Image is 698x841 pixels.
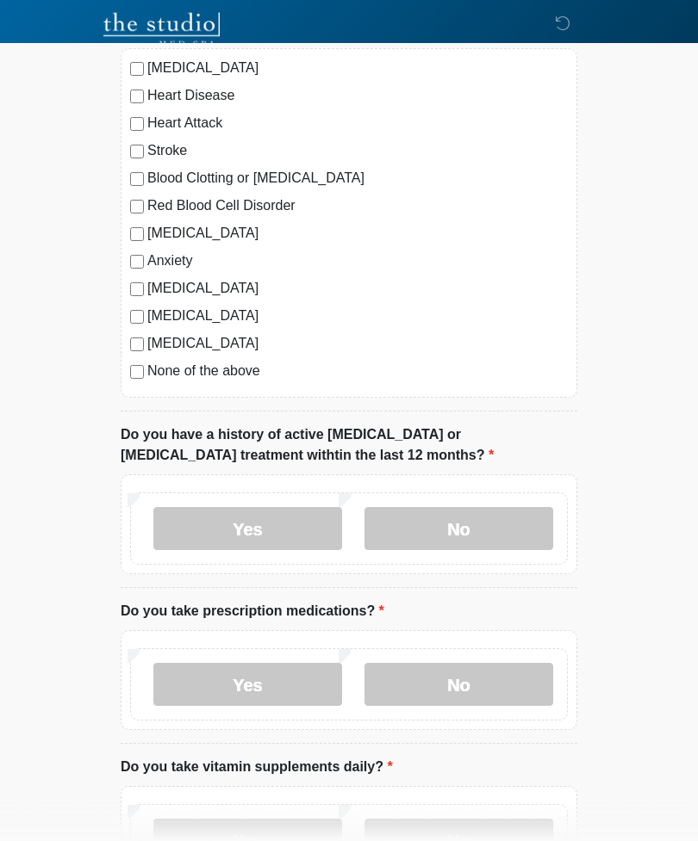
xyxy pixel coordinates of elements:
label: None of the above [147,362,568,382]
input: Heart Attack [130,118,144,132]
label: Red Blood Cell Disorder [147,196,568,217]
input: [MEDICAL_DATA] [130,338,144,352]
label: Yes [153,664,342,707]
input: Stroke [130,145,144,159]
label: Heart Disease [147,86,568,107]
label: [MEDICAL_DATA] [147,59,568,79]
label: [MEDICAL_DATA] [147,224,568,244]
input: Anxiety [130,256,144,269]
label: Do you have a history of active [MEDICAL_DATA] or [MEDICAL_DATA] treatment withtin the last 12 mo... [121,425,577,467]
label: [MEDICAL_DATA] [147,306,568,327]
input: [MEDICAL_DATA] [130,228,144,242]
input: [MEDICAL_DATA] [130,63,144,77]
label: No [365,508,553,551]
input: [MEDICAL_DATA] [130,311,144,325]
label: No [365,664,553,707]
label: Anxiety [147,251,568,272]
input: [MEDICAL_DATA] [130,283,144,297]
label: Yes [153,508,342,551]
input: Blood Clotting or [MEDICAL_DATA] [130,173,144,187]
label: [MEDICAL_DATA] [147,334,568,355]
input: None of the above [130,366,144,380]
label: [MEDICAL_DATA] [147,279,568,300]
label: Do you take vitamin supplements daily? [121,758,393,778]
label: Blood Clotting or [MEDICAL_DATA] [147,169,568,189]
input: Heart Disease [130,90,144,104]
label: Do you take prescription medications? [121,602,384,622]
label: Stroke [147,141,568,162]
label: Heart Attack [147,114,568,134]
img: The Studio Med Spa Logo [103,13,220,47]
input: Red Blood Cell Disorder [130,201,144,214]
